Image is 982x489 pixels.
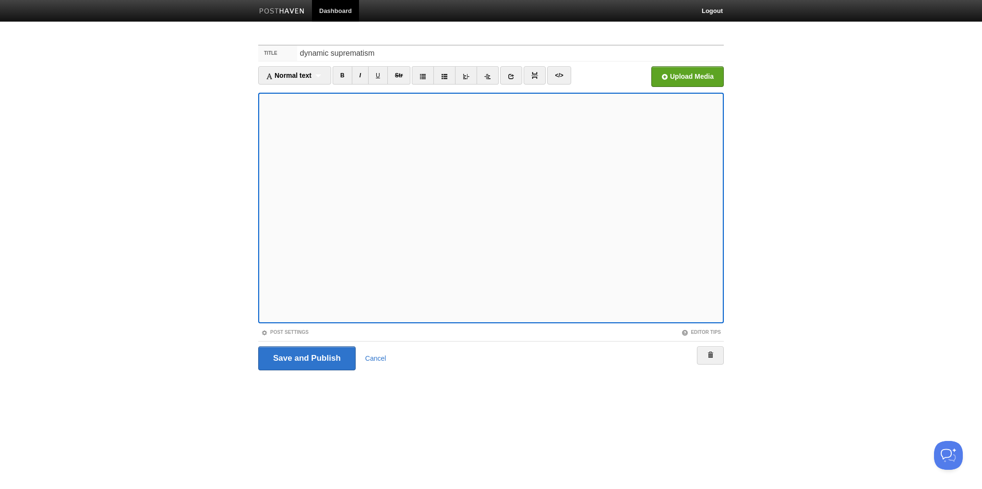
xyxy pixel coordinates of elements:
[259,8,305,15] img: Posthaven-bar
[368,66,388,85] a: U
[266,72,311,79] span: Normal text
[547,66,571,85] a: </>
[333,66,352,85] a: B
[261,330,309,335] a: Post Settings
[352,66,369,85] a: I
[682,330,721,335] a: Editor Tips
[258,46,297,61] label: Title
[395,72,403,79] del: Str
[258,346,356,370] input: Save and Publish
[365,355,386,362] a: Cancel
[531,72,538,79] img: pagebreak-icon.png
[934,441,963,470] iframe: Help Scout Beacon - Open
[387,66,411,85] a: Str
